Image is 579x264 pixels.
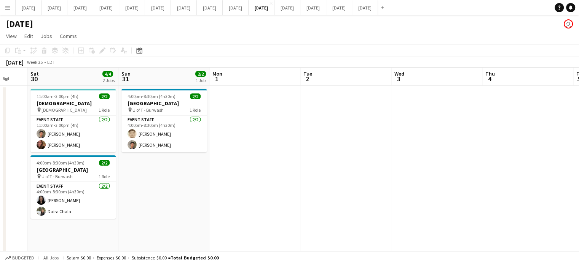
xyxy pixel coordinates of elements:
span: 31 [120,74,131,83]
span: 2/2 [195,71,206,77]
button: [DATE] [67,0,93,15]
button: Budgeted [4,254,35,262]
app-card-role: Event Staff2/24:00pm-8:30pm (4h30m)[PERSON_NAME][PERSON_NAME] [121,115,207,152]
span: 30 [29,74,39,83]
span: 3 [393,74,404,83]
span: U of T - Burwash [132,107,164,113]
a: Jobs [38,31,55,41]
a: View [3,31,20,41]
div: 1 Job [196,77,206,83]
span: 1 Role [99,107,110,113]
button: [DATE] [249,0,274,15]
button: [DATE] [274,0,300,15]
div: EDT [47,59,55,65]
span: Budgeted [12,255,34,261]
span: 1 [211,74,222,83]
span: 11:00am-3:00pm (4h) [37,93,78,99]
button: [DATE] [16,0,41,15]
span: Jobs [41,33,52,40]
span: Sat [30,70,39,77]
div: [DATE] [6,58,24,66]
h1: [DATE] [6,18,33,30]
span: 4:00pm-8:30pm (4h30m) [128,93,175,99]
span: Tue [303,70,312,77]
button: [DATE] [119,0,145,15]
app-card-role: Event Staff2/211:00am-3:00pm (4h)[PERSON_NAME][PERSON_NAME] [30,115,116,152]
button: [DATE] [352,0,378,15]
app-job-card: 4:00pm-8:30pm (4h30m)2/2[GEOGRAPHIC_DATA] U of T - Burwash1 RoleEvent Staff2/24:00pm-8:30pm (4h30... [121,89,207,152]
span: 4 [484,74,495,83]
span: Thu [485,70,495,77]
span: View [6,33,17,40]
span: U of T - Burwash [41,174,73,179]
div: Salary $0.00 + Expenses $0.00 + Subsistence $0.00 = [67,255,219,261]
button: [DATE] [145,0,171,15]
app-user-avatar: Jolanta Rokowski [564,19,573,28]
span: 2/2 [190,93,201,99]
span: Sun [121,70,131,77]
span: Total Budgeted $0.00 [171,255,219,261]
span: Edit [24,33,33,40]
span: 4/4 [102,71,113,77]
a: Edit [21,31,36,41]
button: [DATE] [41,0,67,15]
span: Week 35 [25,59,44,65]
button: [DATE] [93,0,119,15]
span: 1 Role [99,174,110,179]
button: [DATE] [223,0,249,15]
span: Wed [394,70,404,77]
span: All jobs [42,255,60,261]
span: 4:00pm-8:30pm (4h30m) [37,160,85,166]
span: 2/2 [99,160,110,166]
app-job-card: 4:00pm-8:30pm (4h30m)2/2[GEOGRAPHIC_DATA] U of T - Burwash1 RoleEvent Staff2/24:00pm-8:30pm (4h30... [30,155,116,219]
button: [DATE] [300,0,326,15]
app-job-card: 11:00am-3:00pm (4h)2/2[DEMOGRAPHIC_DATA] [DEMOGRAPHIC_DATA]1 RoleEvent Staff2/211:00am-3:00pm (4h... [30,89,116,152]
app-card-role: Event Staff2/24:00pm-8:30pm (4h30m)[PERSON_NAME]Daira Chala [30,182,116,219]
span: Mon [212,70,222,77]
span: 2/2 [99,93,110,99]
div: 2 Jobs [103,77,115,83]
h3: [GEOGRAPHIC_DATA] [30,166,116,173]
span: [DEMOGRAPHIC_DATA] [41,107,87,113]
span: 2 [302,74,312,83]
a: Comms [57,31,80,41]
h3: [DEMOGRAPHIC_DATA] [30,100,116,107]
h3: [GEOGRAPHIC_DATA] [121,100,207,107]
button: [DATE] [171,0,197,15]
span: Comms [60,33,77,40]
button: [DATE] [326,0,352,15]
span: 1 Role [190,107,201,113]
button: [DATE] [197,0,223,15]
